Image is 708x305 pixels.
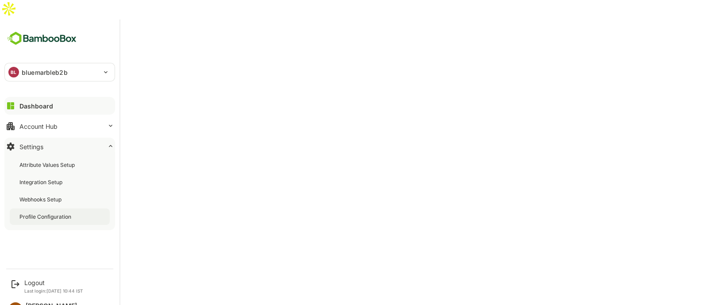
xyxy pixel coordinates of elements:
[19,161,77,169] div: Attribute Values Setup
[8,67,19,77] div: BL
[19,102,53,110] div: Dashboard
[24,288,83,293] p: Last login: [DATE] 10:44 IST
[4,117,115,135] button: Account Hub
[5,63,115,81] div: BLbluemarbleb2b
[19,178,64,186] div: Integration Setup
[19,123,58,130] div: Account Hub
[24,279,83,286] div: Logout
[4,138,115,155] button: Settings
[19,196,63,203] div: Webhooks Setup
[4,97,115,115] button: Dashboard
[19,213,73,220] div: Profile Configuration
[22,68,68,77] p: bluemarbleb2b
[4,30,79,47] img: BambooboxFullLogoMark.5f36c76dfaba33ec1ec1367b70bb1252.svg
[19,143,43,151] div: Settings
